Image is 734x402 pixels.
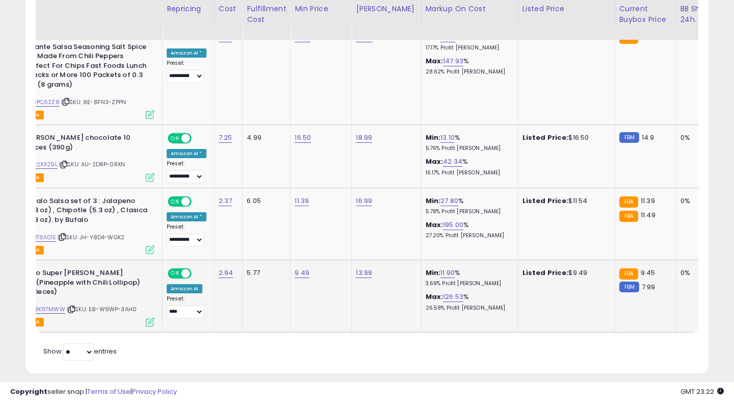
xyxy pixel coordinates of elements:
[167,48,206,58] div: Amazon AI *
[169,197,181,206] span: ON
[426,220,510,239] div: %
[24,133,148,155] b: [PERSON_NAME] chocolate 10 Pieces (390g)
[295,4,347,14] div: Min Price
[58,233,124,241] span: | SKU: JH-Y8D4-WGK2
[426,280,510,287] p: 3.69% Profit [PERSON_NAME]
[87,387,130,396] a: Terms of Use
[356,196,372,206] a: 16.99
[61,98,126,106] span: | SKU: 8E-8FN3-ZPPN
[440,196,458,206] a: 27.80
[443,292,463,302] a: 126.53
[426,33,510,52] div: %
[167,212,206,221] div: Amazon AI *
[522,133,607,142] div: $16.50
[522,196,607,206] div: $11.54
[10,387,177,397] div: seller snap | |
[426,145,510,152] p: 5.76% Profit [PERSON_NAME]
[356,268,372,278] a: 13.99
[167,60,206,83] div: Preset:
[619,132,639,143] small: FBM
[522,268,569,278] b: Listed Price:
[680,268,714,278] div: 0%
[641,268,656,278] span: 9.45
[680,4,718,25] div: BB Share 24h.
[22,233,56,242] a: B01MT6A01E
[426,208,510,215] p: 5.78% Profit [PERSON_NAME]
[619,282,639,292] small: FBM
[426,4,514,14] div: Markup on Cost
[17,268,141,299] b: Alteno Super [PERSON_NAME] Loca (Pineapple with Chili Lollipop) (40 Pieces)
[167,284,202,293] div: Amazon AI
[356,4,416,14] div: [PERSON_NAME]
[426,56,443,66] b: Max:
[426,268,510,287] div: %
[190,197,206,206] span: OFF
[426,157,443,166] b: Max:
[219,133,232,143] a: 7.25
[190,269,206,278] span: OFF
[219,268,233,278] a: 2.94
[22,160,58,169] a: B0722X329L
[426,268,441,278] b: Min:
[443,157,462,167] a: 42.34
[2,133,154,181] div: ASIN:
[167,149,206,158] div: Amazon AI *
[426,57,510,76] div: %
[295,268,309,278] a: 9.49
[132,387,177,396] a: Privacy Policy
[247,268,282,278] div: 5.77
[680,133,714,142] div: 0%
[641,196,655,206] span: 11.39
[219,4,239,14] div: Cost
[619,211,638,222] small: FBA
[426,220,443,230] b: Max:
[619,268,638,280] small: FBA
[443,56,463,66] a: 147.93
[167,160,206,183] div: Preset:
[426,68,510,76] p: 28.62% Profit [PERSON_NAME]
[426,44,510,52] p: 17.17% Profit [PERSON_NAME]
[522,133,569,142] b: Listed Price:
[10,387,47,396] strong: Copyright
[641,210,656,220] span: 11.49
[426,133,441,142] b: Min:
[619,196,638,208] small: FBA
[169,134,181,143] span: ON
[22,98,60,107] a: B072PC62Z8
[426,232,510,239] p: 27.20% Profit [PERSON_NAME]
[356,133,372,143] a: 18.99
[219,196,232,206] a: 2.37
[247,133,282,142] div: 4.99
[522,196,569,206] b: Listed Price:
[642,282,656,292] span: 7.99
[522,4,611,14] div: Listed Price
[67,305,137,313] span: | SKU: E8-W9WP-3AH0
[680,387,724,396] span: 2025-08-11 23:22 GMT
[22,305,65,314] a: B008K97MWW
[642,133,654,142] span: 14.9
[443,220,463,230] a: 195.00
[426,305,510,312] p: 26.59% Profit [PERSON_NAME]
[247,4,286,25] div: Fulfillment Cost
[440,268,455,278] a: 11.90
[24,196,148,228] b: Bufalo Salsa set of 3 : Jalapeno (5.3 oz) , Chipotle (5.3 oz) , Clasica (5.3 oz). by Bufalo
[167,4,210,14] div: Repricing
[247,196,282,206] div: 6.05
[167,223,206,246] div: Preset:
[680,196,714,206] div: 0%
[426,196,510,215] div: %
[24,33,148,92] b: Valentina Mexican Hot Sauce Picante Salsa Seasoning Salt Spice Mix Made From Chili Peppers Perfec...
[522,268,607,278] div: $9.49
[43,346,117,356] span: Show: entries
[167,295,206,318] div: Preset:
[426,196,441,206] b: Min:
[440,133,455,143] a: 13.10
[426,157,510,176] div: %
[426,169,510,177] p: 16.17% Profit [PERSON_NAME]
[295,196,309,206] a: 11.39
[426,133,510,152] div: %
[619,4,672,25] div: Current Buybox Price
[59,160,125,168] span: | SKU: AU-2DRP-0RXN
[426,292,443,301] b: Max:
[295,133,311,143] a: 16.50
